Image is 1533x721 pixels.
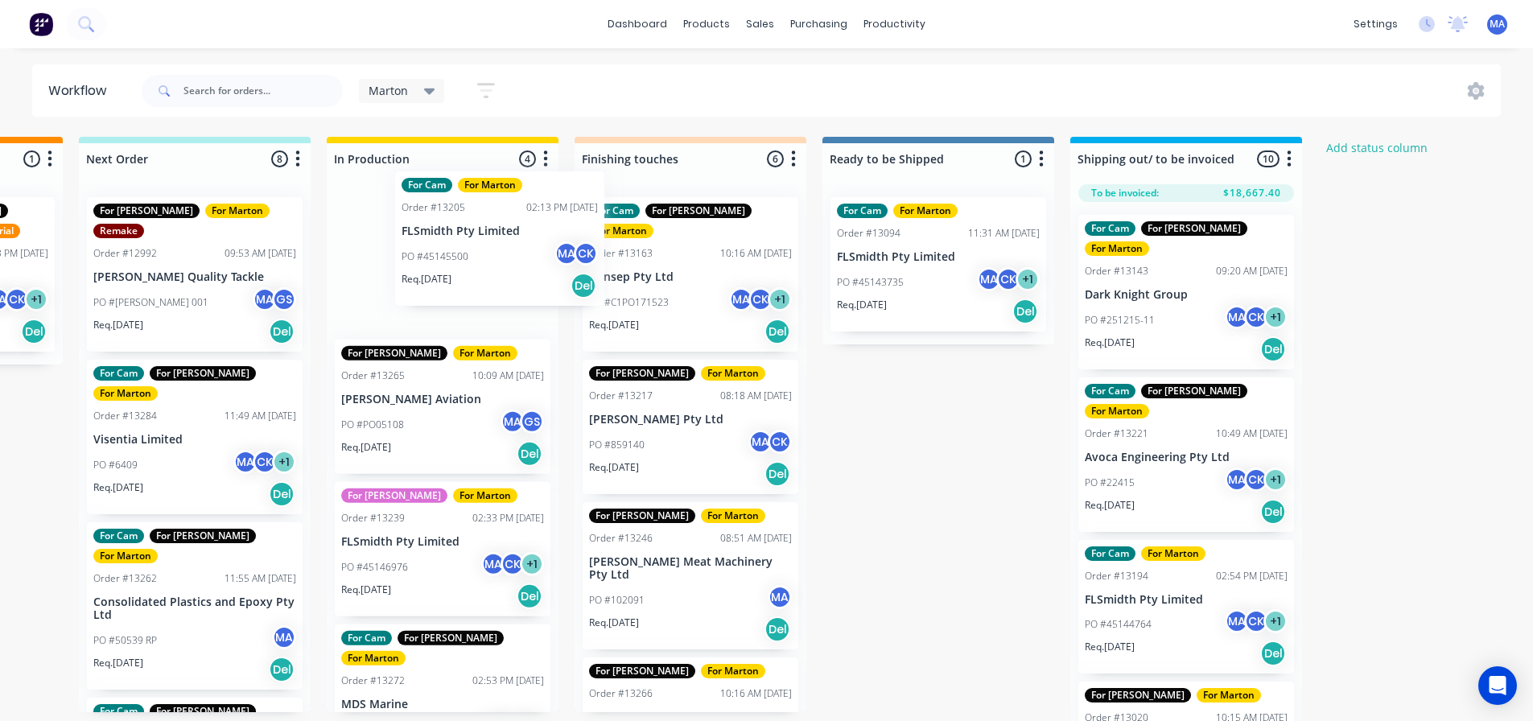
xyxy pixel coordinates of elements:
[369,82,408,99] span: Marton
[48,81,114,101] div: Workflow
[23,150,40,167] span: 1
[1091,186,1159,200] span: To be invoiced:
[1015,150,1032,167] span: 1
[1318,137,1436,159] button: Add status column
[1223,186,1281,200] span: $18,667.40
[271,150,288,167] span: 8
[767,150,784,167] span: 6
[855,12,933,36] div: productivity
[600,12,675,36] a: dashboard
[582,150,740,167] input: Enter column name…
[675,12,738,36] div: products
[1257,150,1280,167] span: 10
[86,150,245,167] input: Enter column name…
[1345,12,1406,36] div: settings
[830,150,988,167] input: Enter column name…
[1078,150,1236,167] input: Enter column name…
[1478,666,1517,705] div: Open Intercom Messenger
[29,12,53,36] img: Factory
[334,150,492,167] input: Enter column name…
[782,12,855,36] div: purchasing
[1490,17,1505,31] span: MA
[519,150,536,167] span: 4
[738,12,782,36] div: sales
[183,75,343,107] input: Search for orders...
